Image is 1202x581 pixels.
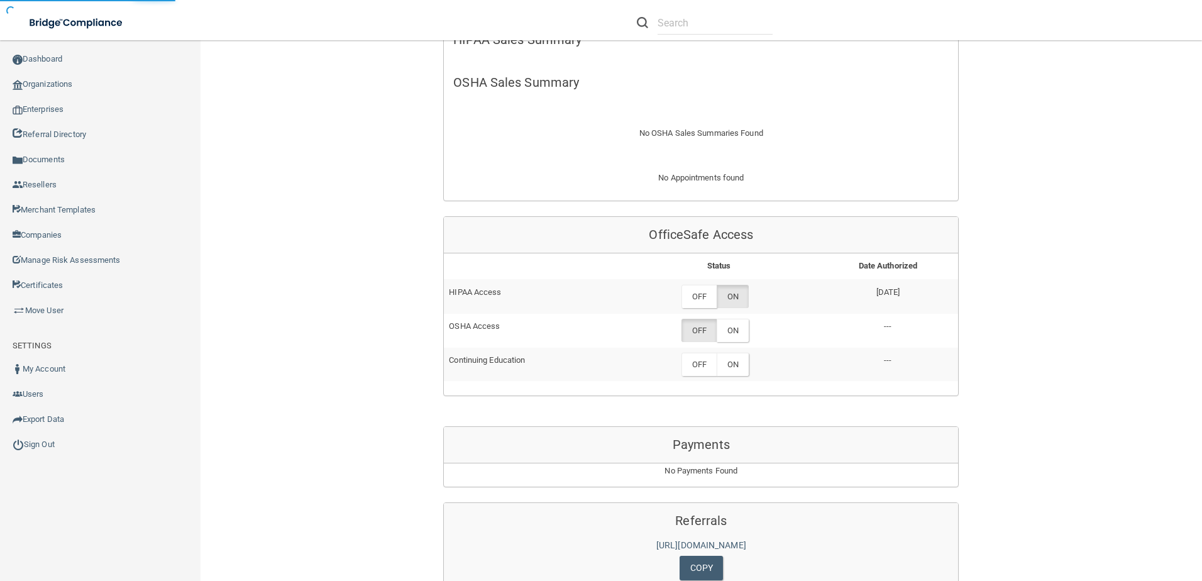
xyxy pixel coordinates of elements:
[444,463,958,479] p: No Payments Found
[675,513,727,528] span: Referrals
[817,253,958,279] th: Date Authorized
[13,55,23,65] img: ic_dashboard_dark.d01f4a41.png
[13,155,23,165] img: icon-documents.8dae5593.png
[444,279,620,313] td: HIPAA Access
[444,348,620,381] td: Continuing Education
[453,75,949,89] h5: OSHA Sales Summary
[19,10,135,36] img: bridge_compliance_login_screen.278c3ca4.svg
[656,540,746,550] a: [URL][DOMAIN_NAME]
[717,353,749,376] label: ON
[681,353,717,376] label: OFF
[822,353,953,368] p: ---
[13,106,23,114] img: enterprise.0d942306.png
[658,11,773,35] input: Search
[681,319,717,342] label: OFF
[13,414,23,424] img: icon-export.b9366987.png
[444,314,620,348] td: OSHA Access
[444,111,958,156] div: No OSHA Sales Summaries Found
[637,17,648,28] img: ic-search.3b580494.png
[984,492,1187,542] iframe: Drift Widget Chat Controller
[717,285,749,308] label: ON
[681,285,717,308] label: OFF
[680,556,723,580] a: Copy
[444,170,958,201] div: No Appointments found
[13,389,23,399] img: icon-users.e205127d.png
[822,285,953,300] p: [DATE]
[822,319,953,334] p: ---
[13,304,25,317] img: briefcase.64adab9b.png
[13,180,23,190] img: ic_reseller.de258add.png
[444,427,958,463] div: Payments
[13,364,23,374] img: ic_user_dark.df1a06c3.png
[444,217,958,253] div: OfficeSafe Access
[13,439,24,450] img: ic_power_dark.7ecde6b1.png
[13,338,52,353] label: SETTINGS
[13,80,23,90] img: organization-icon.f8decf85.png
[453,33,949,47] h5: HIPAA Sales Summary
[717,319,749,342] label: ON
[620,253,817,279] th: Status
